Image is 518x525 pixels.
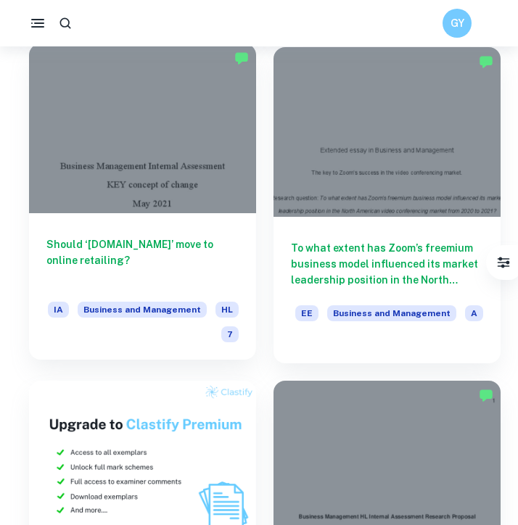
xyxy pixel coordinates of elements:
h6: GY [449,15,466,31]
span: Business and Management [327,305,456,321]
img: Marked [234,51,249,65]
span: 7 [221,326,239,342]
img: Marked [479,388,493,402]
h6: To what extent has Zoom’s freemium business model influenced its market leadership position in th... [291,240,483,288]
img: Marked [479,54,493,69]
span: Business and Management [78,302,207,318]
span: HL [215,302,239,318]
a: To what extent has Zoom’s freemium business model influenced its market leadership position in th... [274,47,501,364]
span: A [465,305,483,321]
button: GY [443,9,472,38]
span: IA [48,302,69,318]
button: Filter [489,248,518,277]
span: EE [295,305,318,321]
a: Should ‘[DOMAIN_NAME]’ move to online retailing?IABusiness and ManagementHL7 [29,47,256,364]
h6: Should ‘[DOMAIN_NAME]’ move to online retailing? [46,236,239,284]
